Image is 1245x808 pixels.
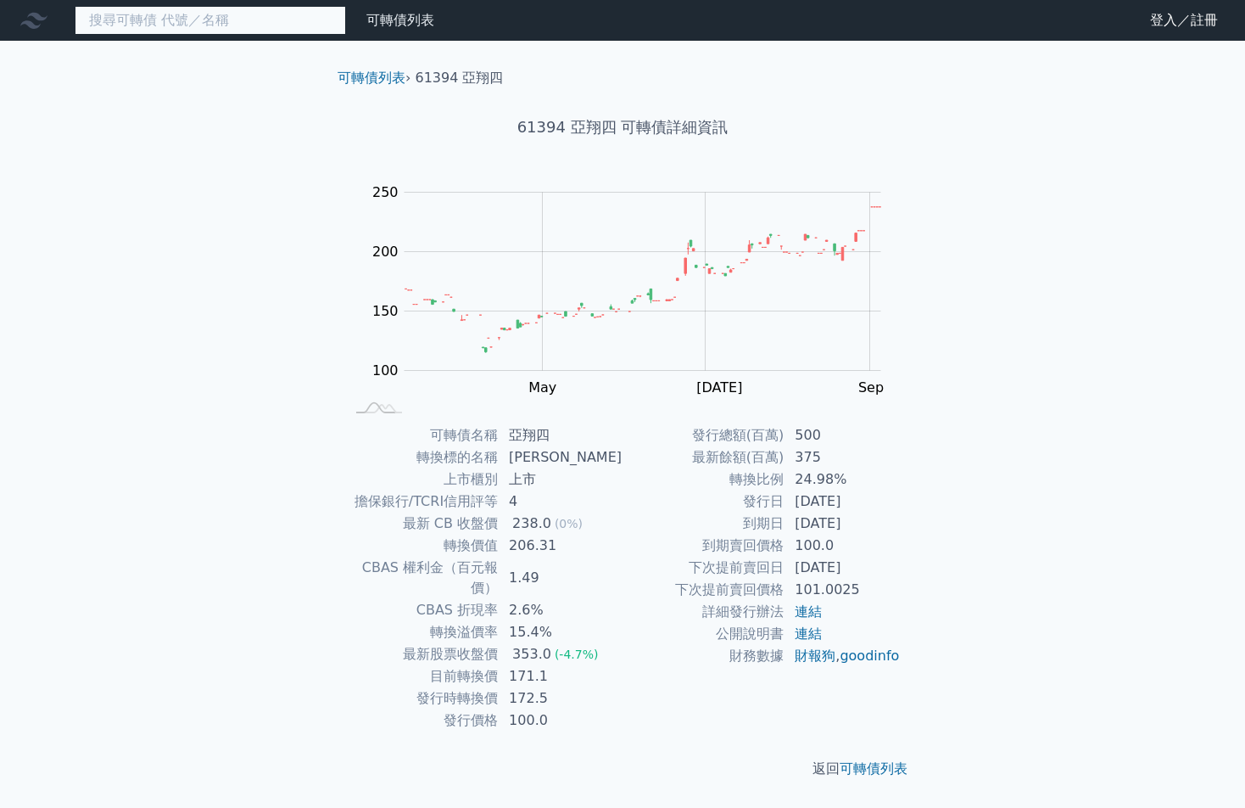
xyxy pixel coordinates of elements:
[784,579,901,601] td: 101.0025
[344,424,499,446] td: 可轉債名稱
[784,645,901,667] td: ,
[344,621,499,643] td: 轉換溢價率
[344,710,499,732] td: 發行價格
[795,603,822,620] a: 連結
[364,184,907,430] g: Chart
[784,535,901,557] td: 100.0
[622,623,784,645] td: 公開說明書
[324,759,921,779] p: 返回
[499,557,622,599] td: 1.49
[499,469,622,491] td: 上市
[795,648,835,664] a: 財報狗
[784,469,901,491] td: 24.98%
[344,557,499,599] td: CBAS 權利金（百元報價）
[622,557,784,579] td: 下次提前賣回日
[344,643,499,665] td: 最新股票收盤價
[1136,7,1231,34] a: 登入／註冊
[696,379,742,396] tspan: [DATE]
[499,535,622,557] td: 206.31
[344,599,499,621] td: CBAS 折現率
[622,491,784,513] td: 發行日
[784,424,901,446] td: 500
[622,601,784,623] td: 詳細發行辦法
[622,469,784,491] td: 轉換比例
[858,379,884,396] tspan: Sep
[622,424,784,446] td: 發行總額(百萬)
[372,244,399,260] tspan: 200
[622,535,784,557] td: 到期賣回價格
[366,12,434,28] a: 可轉債列表
[499,491,622,513] td: 4
[555,648,599,661] span: (-4.7%)
[499,424,622,446] td: 亞翔四
[555,517,583,530] span: (0%)
[344,513,499,535] td: 最新 CB 收盤價
[344,687,499,710] td: 發行時轉換價
[372,303,399,319] tspan: 150
[344,446,499,469] td: 轉換標的名稱
[344,535,499,557] td: 轉換價值
[499,665,622,687] td: 171.1
[344,665,499,687] td: 目前轉換價
[784,513,901,535] td: [DATE]
[75,6,346,35] input: 搜尋可轉債 代號／名稱
[372,184,399,200] tspan: 250
[509,644,555,665] div: 353.0
[324,115,921,139] h1: 61394 亞翔四 可轉債詳細資訊
[784,446,901,469] td: 375
[622,513,784,535] td: 到期日
[509,513,555,534] div: 238.0
[499,710,622,732] td: 100.0
[499,446,622,469] td: [PERSON_NAME]
[338,68,410,88] li: ›
[784,491,901,513] td: [DATE]
[499,599,622,621] td: 2.6%
[528,379,556,396] tspan: May
[416,68,504,88] li: 61394 亞翔四
[795,626,822,642] a: 連結
[344,469,499,491] td: 上市櫃別
[372,362,399,379] tspan: 100
[622,579,784,601] td: 下次提前賣回價格
[622,645,784,667] td: 財務數據
[840,648,899,664] a: goodinfo
[622,446,784,469] td: 最新餘額(百萬)
[499,621,622,643] td: 15.4%
[784,557,901,579] td: [DATE]
[840,760,907,777] a: 可轉債列表
[499,687,622,710] td: 172.5
[338,70,405,86] a: 可轉債列表
[344,491,499,513] td: 擔保銀行/TCRI信用評等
